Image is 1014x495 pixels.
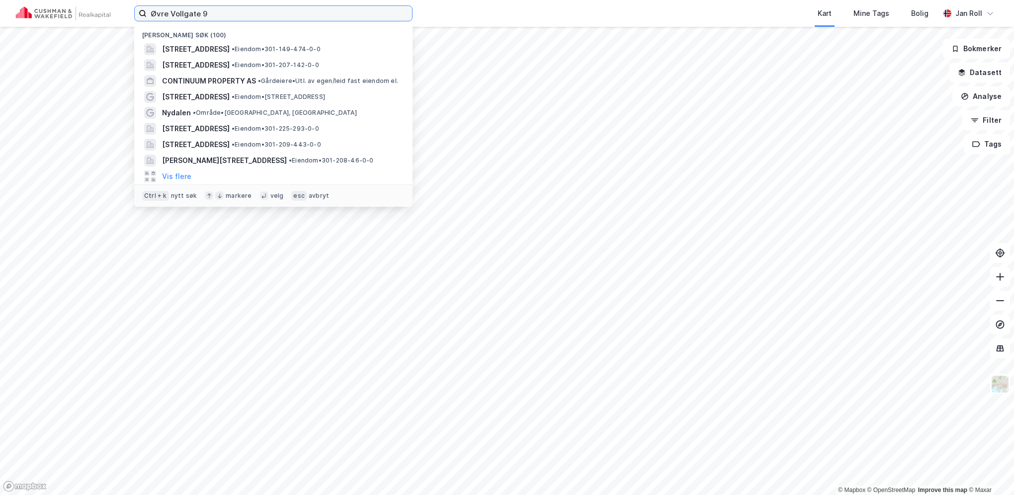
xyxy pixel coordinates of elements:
[232,141,235,148] span: •
[162,43,230,55] span: [STREET_ADDRESS]
[162,170,191,182] button: Vis flere
[142,191,169,201] div: Ctrl + k
[232,45,235,53] span: •
[232,93,235,100] span: •
[232,141,321,149] span: Eiendom • 301-209-443-0-0
[289,157,374,165] span: Eiendom • 301-208-46-0-0
[818,7,832,19] div: Kart
[964,134,1010,154] button: Tags
[258,77,261,84] span: •
[232,45,321,53] span: Eiendom • 301-149-474-0-0
[991,375,1010,394] img: Z
[134,23,413,41] div: [PERSON_NAME] søk (100)
[258,77,398,85] span: Gårdeiere • Utl. av egen/leid fast eiendom el.
[226,192,252,200] div: markere
[964,447,1014,495] iframe: Chat Widget
[232,93,325,101] span: Eiendom • [STREET_ADDRESS]
[952,86,1010,106] button: Analyse
[162,59,230,71] span: [STREET_ADDRESS]
[270,192,284,200] div: velg
[309,192,329,200] div: avbryt
[962,110,1010,130] button: Filter
[147,6,412,21] input: Søk på adresse, matrikkel, gårdeiere, leietakere eller personer
[964,447,1014,495] div: Kontrollprogram for chat
[289,157,292,164] span: •
[943,39,1010,59] button: Bokmerker
[193,109,357,117] span: Område • [GEOGRAPHIC_DATA], [GEOGRAPHIC_DATA]
[193,109,196,116] span: •
[867,487,916,494] a: OpenStreetMap
[949,63,1010,82] button: Datasett
[232,125,235,132] span: •
[291,191,307,201] div: esc
[232,61,235,69] span: •
[162,123,230,135] span: [STREET_ADDRESS]
[232,61,319,69] span: Eiendom • 301-207-142-0-0
[171,192,197,200] div: nytt søk
[162,75,256,87] span: CONTINUUM PROPERTY AS
[162,155,287,166] span: [PERSON_NAME][STREET_ADDRESS]
[838,487,865,494] a: Mapbox
[16,6,110,20] img: cushman-wakefield-realkapital-logo.202ea83816669bd177139c58696a8fa1.svg
[162,139,230,151] span: [STREET_ADDRESS]
[232,125,319,133] span: Eiendom • 301-225-293-0-0
[853,7,889,19] div: Mine Tags
[911,7,929,19] div: Bolig
[918,487,967,494] a: Improve this map
[162,107,191,119] span: Nydalen
[955,7,982,19] div: Jan Roll
[162,91,230,103] span: [STREET_ADDRESS]
[3,481,47,492] a: Mapbox homepage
